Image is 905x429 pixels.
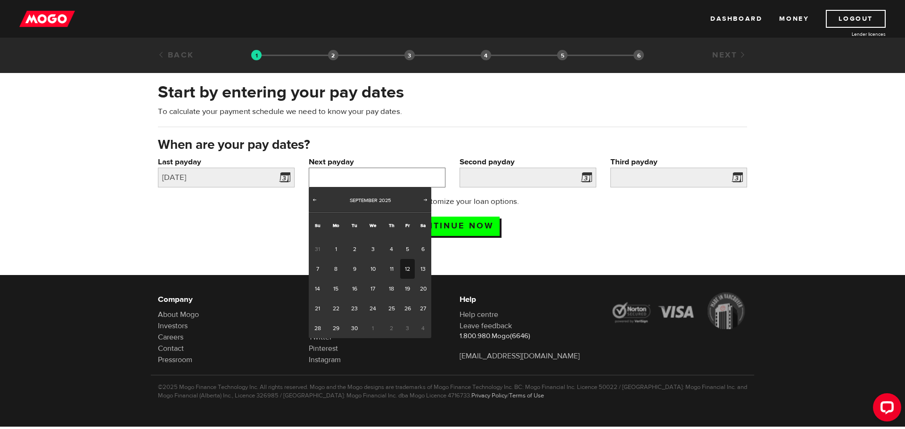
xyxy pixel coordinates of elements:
[359,196,546,207] p: Next up: Customize your loan options.
[610,156,747,168] label: Third payday
[158,310,199,319] a: About Mogo
[389,222,395,228] span: Thursday
[400,318,415,338] span: 3
[405,217,500,236] input: Continue now
[158,138,747,153] h3: When are your pay dates?
[415,239,431,259] a: 6
[158,50,194,60] a: Back
[309,299,326,318] a: 21
[346,259,363,279] a: 9
[865,389,905,429] iframe: LiveChat chat widget
[383,299,400,318] a: 25
[158,106,747,117] p: To calculate your payment schedule we need to know your pay dates.
[346,279,363,299] a: 16
[383,259,400,279] a: 11
[379,197,391,204] span: 2025
[815,31,886,38] a: Lender licences
[251,50,262,60] img: transparent-188c492fd9eaac0f573672f40bb141c2.gif
[400,279,415,299] a: 19
[310,196,319,205] a: Prev
[158,321,188,331] a: Investors
[158,156,295,168] label: Last payday
[326,318,346,338] a: 29
[309,279,326,299] a: 14
[326,279,346,299] a: 15
[610,292,747,329] img: legal-icons-92a2ffecb4d32d839781d1b4e4802d7b.png
[309,259,326,279] a: 7
[158,344,184,353] a: Contact
[415,318,431,338] span: 4
[346,299,363,318] a: 23
[826,10,886,28] a: Logout
[460,310,498,319] a: Help centre
[309,318,326,338] a: 28
[346,239,363,259] a: 2
[405,222,410,228] span: Friday
[326,239,346,259] a: 1
[309,239,326,259] span: 31
[400,299,415,318] a: 26
[363,279,383,299] a: 17
[420,222,426,228] span: Saturday
[422,196,429,203] span: Next
[415,259,431,279] a: 13
[363,299,383,318] a: 24
[315,222,321,228] span: Sunday
[326,259,346,279] a: 8
[158,332,183,342] a: Careers
[415,299,431,318] a: 27
[311,196,318,203] span: Prev
[309,156,445,168] label: Next payday
[415,279,431,299] a: 20
[400,239,415,259] a: 5
[363,239,383,259] a: 3
[309,355,341,364] a: Instagram
[352,222,357,228] span: Tuesday
[309,344,338,353] a: Pinterest
[19,10,75,28] img: mogo_logo-11ee424be714fa7cbb0f0f49df9e16ec.png
[158,294,295,305] h6: Company
[346,318,363,338] a: 30
[460,294,596,305] h6: Help
[460,351,580,361] a: [EMAIL_ADDRESS][DOMAIN_NAME]
[471,392,507,399] a: Privacy Policy
[400,259,415,279] a: 12
[350,197,378,204] span: September
[383,318,400,338] span: 2
[158,355,192,364] a: Pressroom
[460,156,596,168] label: Second payday
[158,383,747,400] p: ©2025 Mogo Finance Technology Inc. All rights reserved. Mogo and the Mogo designs are trademarks ...
[421,196,430,205] a: Next
[158,82,747,102] h2: Start by entering your pay dates
[712,50,747,60] a: Next
[383,279,400,299] a: 18
[383,239,400,259] a: 4
[326,299,346,318] a: 22
[333,222,339,228] span: Monday
[710,10,762,28] a: Dashboard
[363,259,383,279] a: 10
[779,10,809,28] a: Money
[363,318,383,338] span: 1
[509,392,544,399] a: Terms of Use
[460,332,596,341] p: 1.800.980.Mogo(6646)
[460,321,512,331] a: Leave feedback
[370,222,376,228] span: Wednesday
